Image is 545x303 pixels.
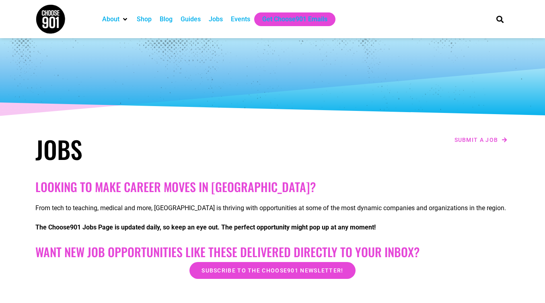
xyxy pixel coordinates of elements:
a: Shop [137,14,152,24]
a: Blog [160,14,173,24]
h2: Want New Job Opportunities like these Delivered Directly to your Inbox? [35,245,510,259]
span: Subscribe to the Choose901 newsletter! [202,268,343,273]
a: Subscribe to the Choose901 newsletter! [189,262,355,279]
h1: Jobs [35,135,269,164]
a: Jobs [209,14,223,24]
span: Submit a job [455,137,498,143]
h2: Looking to make career moves in [GEOGRAPHIC_DATA]? [35,180,510,194]
p: From tech to teaching, medical and more, [GEOGRAPHIC_DATA] is thriving with opportunities at some... [35,203,510,213]
strong: The Choose901 Jobs Page is updated daily, so keep an eye out. The perfect opportunity might pop u... [35,223,376,231]
a: About [102,14,119,24]
a: Events [231,14,250,24]
nav: Main nav [98,12,483,26]
a: Submit a job [452,135,510,145]
div: About [98,12,133,26]
div: Search [493,12,506,26]
a: Get Choose901 Emails [262,14,327,24]
a: Guides [181,14,201,24]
